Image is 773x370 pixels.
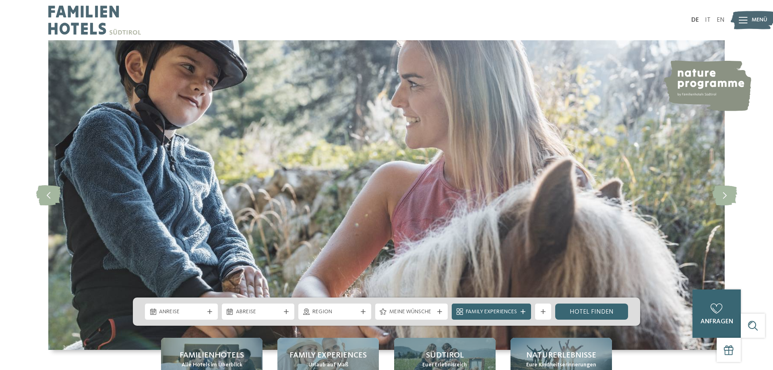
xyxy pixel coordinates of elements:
span: Südtirol [426,350,464,361]
img: Familienhotels Südtirol: The happy family places [48,40,725,350]
span: Meine Wünsche [389,308,434,316]
span: Family Experiences [466,308,517,316]
a: Hotel finden [555,304,628,320]
span: Familienhotels [180,350,244,361]
a: DE [691,17,699,23]
span: Abreise [236,308,281,316]
img: nature programme by Familienhotels Südtirol [663,60,751,111]
span: Euer Erlebnisreich [422,361,467,369]
a: anfragen [692,289,741,338]
span: Urlaub auf Maß [308,361,348,369]
a: IT [705,17,711,23]
span: Alle Hotels im Überblick [182,361,242,369]
a: EN [717,17,725,23]
span: Menü [752,16,767,24]
span: Eure Kindheitserinnerungen [526,361,596,369]
span: anfragen [701,318,733,325]
span: Family Experiences [289,350,367,361]
span: Anreise [159,308,204,316]
span: Naturerlebnisse [526,350,596,361]
span: Region [312,308,357,316]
